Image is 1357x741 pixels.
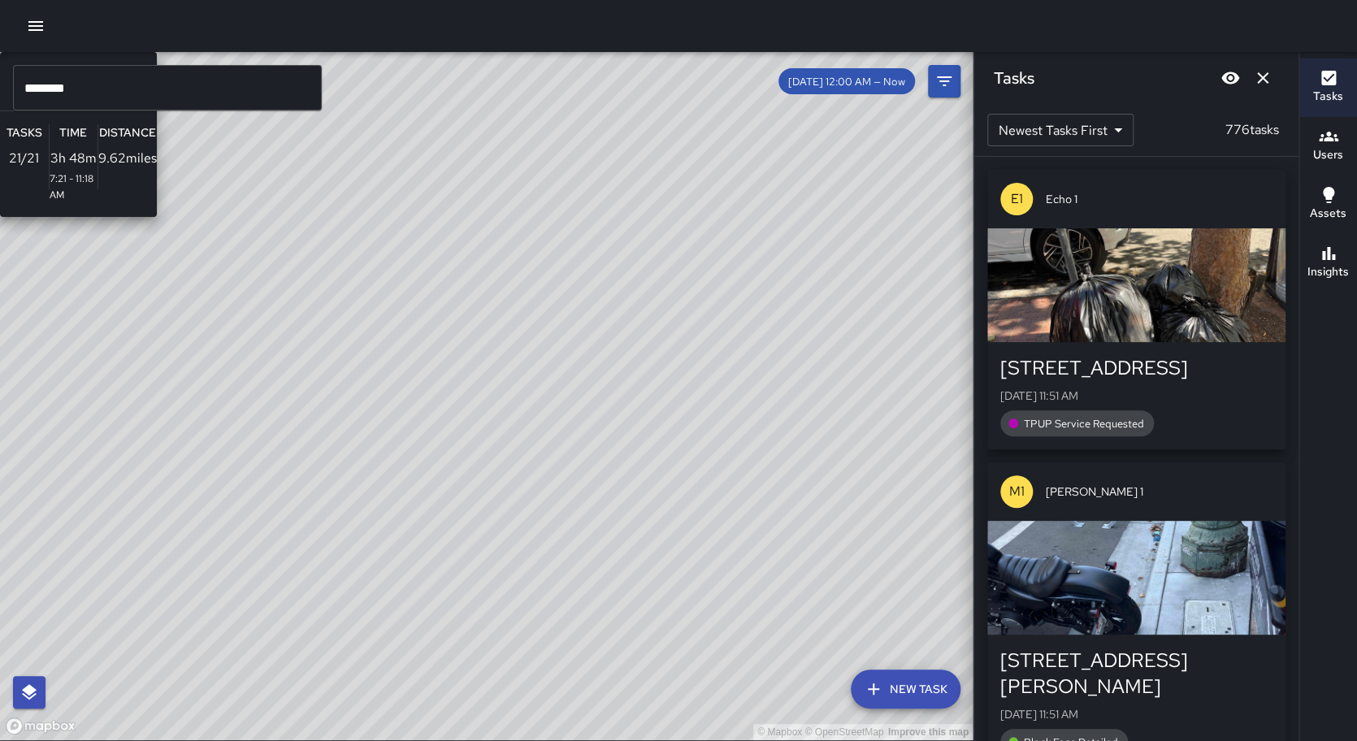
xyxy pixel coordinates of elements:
[1246,62,1279,94] button: Dismiss
[1046,483,1272,500] span: [PERSON_NAME] 1
[1299,117,1357,175] button: Users
[987,170,1285,449] button: E1Echo 1[STREET_ADDRESS][DATE] 11:51 AMTPUP Service Requested
[1014,417,1154,431] span: TPUP Service Requested
[778,75,915,89] span: [DATE] 12:00 AM — Now
[1313,88,1343,106] h6: Tasks
[1307,263,1349,281] h6: Insights
[1000,388,1272,404] p: [DATE] 11:51 AM
[1000,648,1272,700] div: [STREET_ADDRESS][PERSON_NAME]
[50,149,97,168] p: 3h 48m
[50,171,98,204] span: 7:21 - 11:18 AM
[1009,482,1025,501] p: M1
[1046,191,1272,207] span: Echo 1
[59,124,87,142] h6: Time
[928,65,960,97] button: Filters
[9,149,39,168] p: 21 / 21
[1219,120,1285,140] p: 776 tasks
[851,669,960,708] button: New Task
[1310,205,1346,223] h6: Assets
[1214,62,1246,94] button: Blur
[7,124,42,142] h6: Tasks
[1000,355,1272,381] div: [STREET_ADDRESS]
[98,149,157,168] p: 9.62 miles
[1000,706,1272,722] p: [DATE] 11:51 AM
[1299,58,1357,117] button: Tasks
[1011,189,1023,209] p: E1
[1299,234,1357,292] button: Insights
[1313,146,1343,164] h6: Users
[994,65,1034,91] h6: Tasks
[99,124,156,142] h6: Distance
[1299,175,1357,234] button: Assets
[987,114,1134,146] div: Newest Tasks First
